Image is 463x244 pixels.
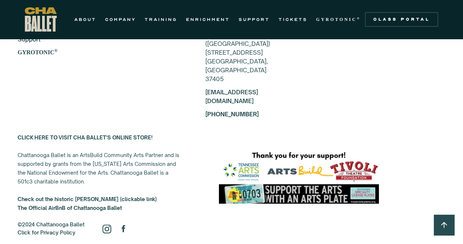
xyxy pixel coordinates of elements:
[74,15,96,24] a: ABOUT
[316,17,357,22] strong: GYROTONIC
[369,17,434,22] div: Class Portal
[239,15,270,24] a: SUPPORT
[18,35,92,44] a: Support
[18,134,153,141] a: CLICK HERE TO VISIT CHA BALLET'S ONLINE STORE!
[25,7,57,32] a: home
[18,221,85,237] div: ©2024 Chattanooga Ballet
[18,133,182,212] div: Chattanooga Ballet is an ArtsBuild Community Arts Partner and is supported by grants from the [US...
[357,17,361,20] sup: ®
[18,196,157,202] a: Check out the historic [PERSON_NAME] (clickable link)
[105,15,136,24] a: COMPANY
[145,15,177,24] a: TRAINING
[18,49,54,55] strong: GYROTONIC
[365,12,438,27] a: Class Portal
[205,110,259,118] a: [PHONE_NUMBER]
[316,15,361,24] a: GYROTONIC®
[54,48,57,53] sup: ®
[279,15,307,24] a: TICKETS
[18,48,92,57] a: GYROTONIC®
[186,15,230,24] a: ENRICHMENT
[205,88,258,105] a: [EMAIL_ADDRESS][DOMAIN_NAME]
[18,229,75,236] a: Click for Privacy Policy
[18,205,122,211] strong: The Official AirBnB of Chattanooga Ballet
